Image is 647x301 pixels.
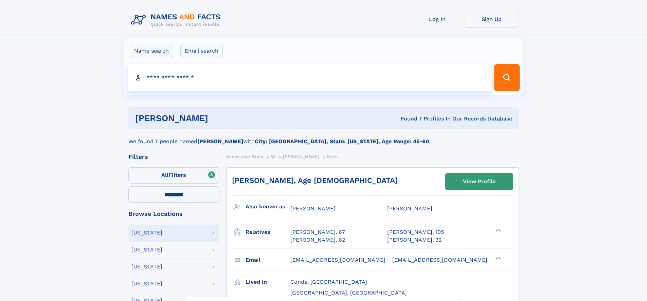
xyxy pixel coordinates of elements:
a: [PERSON_NAME], 105 [387,228,444,236]
h1: [PERSON_NAME] [135,114,305,123]
div: View Profile [463,174,496,189]
div: [US_STATE] [131,230,162,236]
div: We found 7 people named with . [128,129,519,146]
span: [EMAIL_ADDRESS][DOMAIN_NAME] [290,257,385,263]
span: [PERSON_NAME] [387,205,432,212]
div: ❯ [494,256,502,260]
a: Sign Up [465,11,519,27]
b: City: [GEOGRAPHIC_DATA], State: [US_STATE], Age Range: 45-60 [255,138,429,145]
a: [PERSON_NAME], 32 [387,236,442,244]
h3: Email [246,254,290,266]
a: [PERSON_NAME], 62 [290,236,345,244]
img: Logo Names and Facts [128,11,226,29]
input: search input [128,64,491,91]
a: W [271,152,275,161]
span: All [161,172,168,178]
label: Filters [128,167,219,184]
b: [PERSON_NAME] [197,138,243,145]
div: Found 7 Profiles In Our Records Database [304,115,512,123]
span: W [271,154,275,159]
span: Mark [327,154,338,159]
div: Filters [128,154,219,160]
span: [PERSON_NAME] [290,205,336,212]
span: [GEOGRAPHIC_DATA], [GEOGRAPHIC_DATA] [290,289,407,296]
div: [US_STATE] [131,281,162,286]
a: Names and Facts [226,152,264,161]
h3: Relatives [246,226,290,238]
a: Log In [410,11,465,27]
label: Name search [130,44,173,58]
div: ❯ [494,228,502,233]
a: [PERSON_NAME] [283,152,319,161]
span: [EMAIL_ADDRESS][DOMAIN_NAME] [392,257,487,263]
div: [US_STATE] [131,247,162,252]
a: [PERSON_NAME], Age [DEMOGRAPHIC_DATA] [232,176,398,185]
h3: Lived in [246,276,290,288]
label: Email search [180,44,223,58]
button: Search Button [494,64,519,91]
span: [PERSON_NAME] [283,154,319,159]
div: Browse Locations [128,211,219,217]
a: [PERSON_NAME], 67 [290,228,345,236]
h3: Also known as [246,201,290,212]
span: Conde, [GEOGRAPHIC_DATA] [290,279,367,285]
a: View Profile [446,173,513,190]
div: [US_STATE] [131,264,162,269]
